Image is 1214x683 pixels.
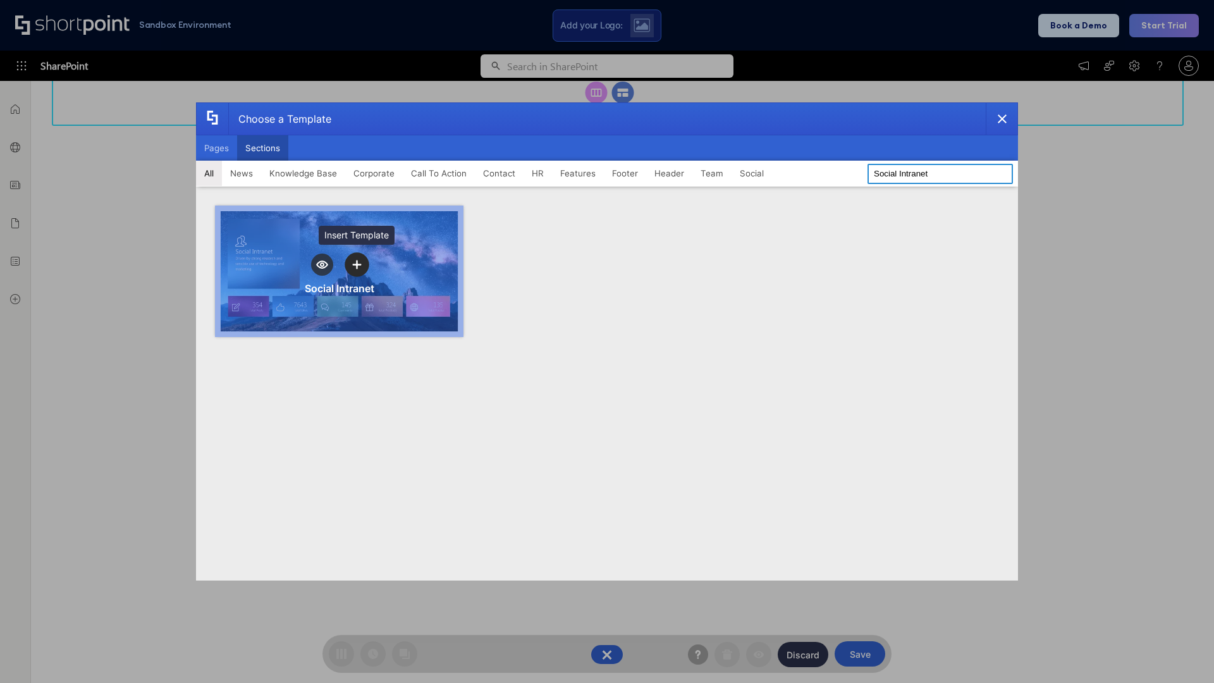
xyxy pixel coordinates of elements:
button: Footer [604,161,646,186]
button: Pages [196,135,237,161]
button: All [196,161,222,186]
button: Header [646,161,692,186]
button: HR [524,161,552,186]
div: Choose a Template [228,103,331,135]
button: Social [732,161,772,186]
div: Social Intranet [305,282,374,295]
button: News [222,161,261,186]
button: Features [552,161,604,186]
div: template selector [196,102,1018,581]
button: Corporate [345,161,403,186]
input: Search [868,164,1013,184]
button: Knowledge Base [261,161,345,186]
button: Call To Action [403,161,475,186]
iframe: Chat Widget [1151,622,1214,683]
button: Contact [475,161,524,186]
button: Team [692,161,732,186]
button: Sections [237,135,288,161]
